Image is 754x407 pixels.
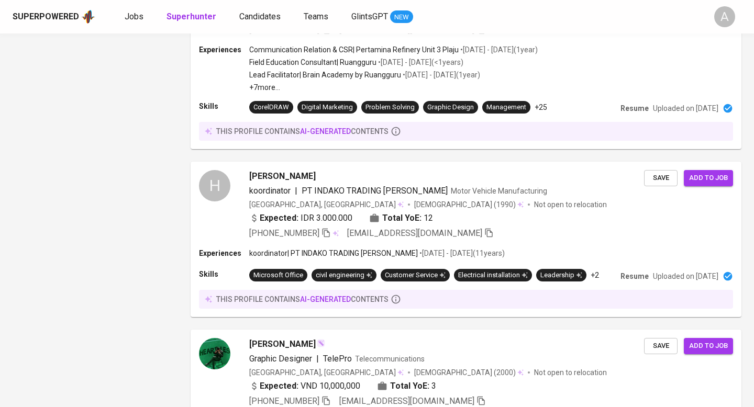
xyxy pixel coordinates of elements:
[249,25,319,35] span: [PHONE_NUMBER]
[365,103,415,112] div: Problem Solving
[620,103,649,114] p: Resume
[216,294,389,304] p: this profile contains contents
[81,9,95,25] img: app logo
[199,269,249,279] p: Skills
[653,103,718,114] p: Uploaded on [DATE]
[323,354,352,364] span: TelePro
[304,12,328,21] span: Teams
[249,338,316,351] span: [PERSON_NAME]
[385,270,446,280] div: Customer Service
[355,355,425,363] span: Telecommunications
[351,12,388,21] span: GlintsGPT
[620,271,649,281] p: Resume
[249,57,376,67] p: Field Education Consultant | Ruangguru
[414,199,494,210] span: [DEMOGRAPHIC_DATA]
[125,12,143,21] span: Jobs
[316,353,319,365] span: |
[684,338,733,354] button: Add to job
[249,228,319,238] span: [PHONE_NUMBER]
[376,57,463,67] p: • [DATE] - [DATE] ( <1 years )
[253,270,303,280] div: Microsoft Office
[260,380,298,392] b: Expected:
[216,126,389,137] p: this profile contains contents
[414,367,524,378] div: (2000)
[351,10,413,24] a: GlintsGPT NEW
[390,12,413,22] span: NEW
[317,339,325,347] img: magic_wand.svg
[253,103,289,112] div: CorelDRAW
[382,212,422,224] b: Total YoE:
[249,186,291,196] span: koordinator
[316,270,372,280] div: civil engineering
[534,367,607,378] p: Not open to relocation
[401,70,480,80] p: • [DATE] - [DATE] ( 1 year )
[249,380,360,392] div: VND 10,000,000
[427,103,474,112] div: Graphic Design
[424,212,433,224] span: 12
[249,82,538,93] p: +7 more ...
[249,70,401,80] p: Lead Facilitator | Brain Academy by Ruangguru
[191,162,741,317] a: H[PERSON_NAME]koordinator|PT INDAKO TRADING [PERSON_NAME]Motor Vehicle Manufacturing[GEOGRAPHIC_D...
[199,170,230,201] div: H
[414,367,494,378] span: [DEMOGRAPHIC_DATA]
[591,270,599,280] p: +2
[249,354,312,364] span: Graphic Designer
[486,103,526,112] div: Management
[689,340,728,352] span: Add to job
[304,10,330,24] a: Teams
[249,199,404,210] div: [GEOGRAPHIC_DATA], [GEOGRAPHIC_DATA]
[390,380,429,392] b: Total YoE:
[13,11,79,23] div: Superpowered
[535,102,547,112] p: +25
[199,338,230,369] img: 7b53116ee3abc72aa65201c0bf32e92f.jpg
[13,9,95,25] a: Superpoweredapp logo
[260,212,298,224] b: Expected:
[644,170,678,186] button: Save
[431,380,436,392] span: 3
[653,271,718,281] p: Uploaded on [DATE]
[302,186,448,196] span: PT INDAKO TRADING [PERSON_NAME]
[534,199,607,210] p: Not open to relocation
[714,6,735,27] div: A
[302,103,353,112] div: Digital Marketing
[249,170,316,183] span: [PERSON_NAME]
[249,44,459,55] p: Communication Relation & CSR | Pertamina Refinery Unit 3 Plaju
[199,248,249,258] p: Experiences
[339,25,474,35] span: [EMAIL_ADDRESS][DOMAIN_NAME]
[199,44,249,55] p: Experiences
[249,396,319,406] span: [PHONE_NUMBER]
[684,170,733,186] button: Add to job
[347,228,482,238] span: [EMAIL_ADDRESS][DOMAIN_NAME]
[649,340,672,352] span: Save
[167,10,218,24] a: Superhunter
[458,270,528,280] div: Electrical installation
[249,367,404,378] div: [GEOGRAPHIC_DATA], [GEOGRAPHIC_DATA]
[459,44,538,55] p: • [DATE] - [DATE] ( 1 year )
[239,10,283,24] a: Candidates
[644,338,678,354] button: Save
[414,199,524,210] div: (1990)
[199,101,249,111] p: Skills
[649,172,672,184] span: Save
[300,127,351,135] span: AI-generated
[451,187,547,195] span: Motor Vehicle Manufacturing
[167,12,216,21] b: Superhunter
[418,248,505,258] p: • [DATE] - [DATE] ( 11 years )
[125,10,146,24] a: Jobs
[339,396,474,406] span: [EMAIL_ADDRESS][DOMAIN_NAME]
[249,248,418,258] p: koordinator | PT INDAKO TRADING [PERSON_NAME]
[295,185,297,197] span: |
[540,270,582,280] div: Leadership
[300,295,351,303] span: AI-generated
[689,172,728,184] span: Add to job
[249,212,352,224] div: IDR 3.000.000
[239,12,281,21] span: Candidates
